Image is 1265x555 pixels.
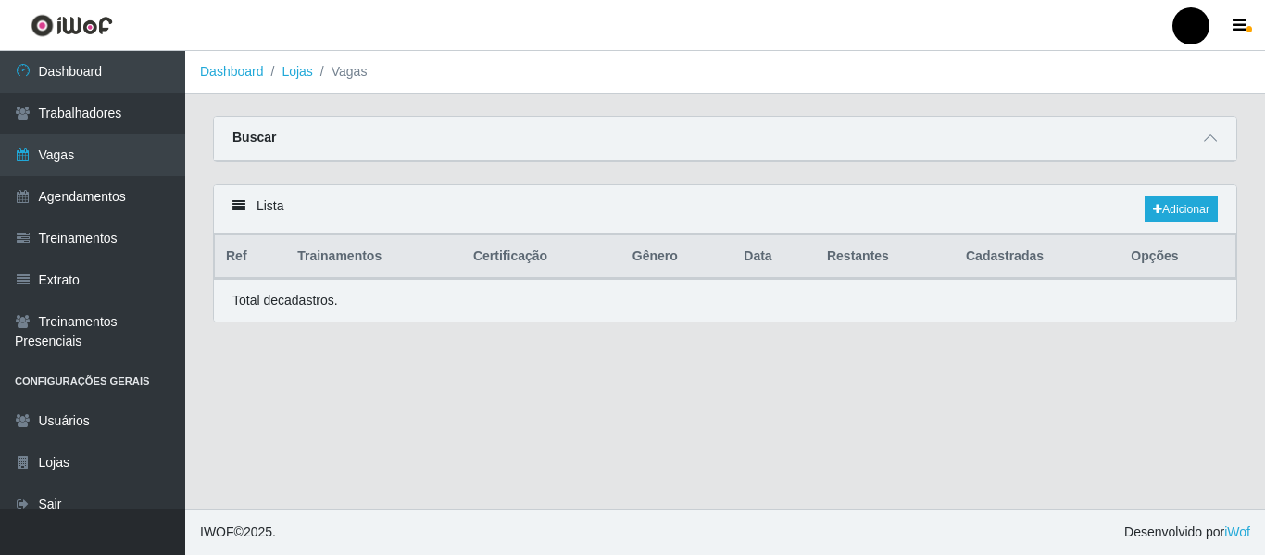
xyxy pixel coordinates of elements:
span: Desenvolvido por [1124,523,1250,542]
th: Restantes [816,235,955,279]
nav: breadcrumb [185,51,1265,94]
th: Data [733,235,816,279]
th: Trainamentos [286,235,462,279]
th: Gênero [621,235,733,279]
p: Total de cadastros. [232,291,338,310]
th: Ref [215,235,287,279]
th: Certificação [462,235,621,279]
th: Cadastradas [955,235,1120,279]
a: iWof [1224,524,1250,539]
span: IWOF [200,524,234,539]
a: Adicionar [1145,196,1218,222]
img: CoreUI Logo [31,14,113,37]
div: Lista [214,185,1236,234]
li: Vagas [313,62,368,82]
th: Opções [1120,235,1235,279]
a: Lojas [282,64,312,79]
span: © 2025 . [200,523,276,542]
strong: Buscar [232,130,276,145]
a: Dashboard [200,64,264,79]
